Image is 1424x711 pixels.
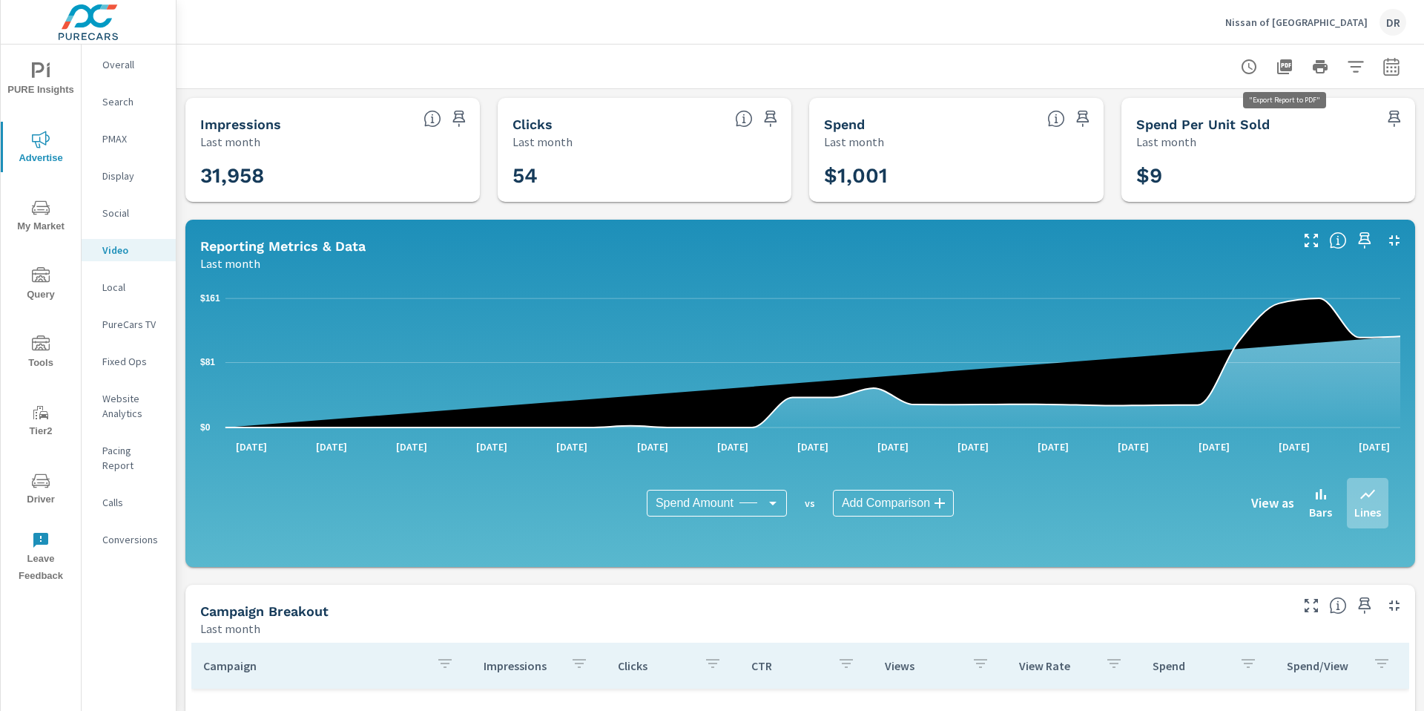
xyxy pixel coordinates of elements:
div: PureCars TV [82,313,176,335]
div: Fixed Ops [82,350,176,373]
div: Display [82,165,176,187]
span: Save this to your personalized report [1382,107,1406,131]
p: Bars [1309,503,1332,521]
p: [DATE] [627,439,679,454]
h3: $1,001 [824,163,1089,189]
p: [DATE] [1268,439,1320,454]
h3: 54 [512,163,777,189]
p: [DATE] [867,439,919,454]
button: Make Fullscreen [1299,594,1323,617]
p: Local [102,280,164,295]
h3: 31,958 [200,163,465,189]
p: Campaign [203,658,424,673]
span: Leave Feedback [5,531,76,585]
div: Social [82,202,176,224]
div: DR [1379,9,1406,36]
h5: Spend [824,117,865,132]
span: Tools [5,335,76,372]
div: Local [82,276,176,298]
p: Overall [102,57,164,72]
h5: Impressions [200,117,281,132]
p: CTR [751,658,825,673]
span: The number of times an ad was shown on your behalf. [423,110,441,128]
p: [DATE] [386,439,438,454]
p: Spend/View [1287,658,1361,673]
p: [DATE] [1107,439,1159,454]
h5: Campaign Breakout [200,603,329,619]
p: [DATE] [787,439,839,454]
h6: View as [1251,496,1294,511]
span: Driver [5,472,76,508]
div: Spend Amount [647,490,787,517]
span: Add Comparison [842,496,930,511]
p: Last month [200,620,260,638]
div: Search [82,91,176,113]
span: Spend Amount [656,496,734,511]
p: Impressions [484,658,558,673]
div: Add Comparison [833,490,954,517]
p: vs [787,497,833,510]
h3: $9 [1136,163,1401,189]
p: Calls [102,495,164,510]
p: Last month [824,133,884,151]
text: $0 [200,422,211,433]
div: nav menu [1,45,81,591]
p: [DATE] [225,439,277,454]
p: Search [102,94,164,109]
div: Pacing Report [82,439,176,476]
span: Save this to your personalized report [1071,107,1095,131]
p: Lines [1354,503,1381,521]
h5: Clicks [512,117,553,132]
p: PMAX [102,131,164,146]
p: Display [102,168,164,183]
span: Advertise [5,131,76,167]
div: Calls [82,491,176,514]
span: The amount of money spent on advertising during the period. [1047,110,1065,128]
p: [DATE] [1348,439,1400,454]
p: Nissan of [GEOGRAPHIC_DATA] [1225,16,1368,29]
span: Tier2 [5,404,76,440]
p: Last month [200,255,260,272]
p: Conversions [102,532,164,547]
p: PureCars TV [102,317,164,332]
p: [DATE] [306,439,357,454]
span: Save this to your personalized report [1353,594,1377,617]
span: Understand Video data over time and see how metrics compare to each other. [1329,232,1347,249]
div: Conversions [82,528,176,551]
p: [DATE] [947,439,999,454]
p: Fixed Ops [102,354,164,369]
p: Last month [512,133,573,151]
p: Last month [200,133,260,151]
p: [DATE] [546,439,598,454]
p: Spend [1153,658,1227,673]
p: Views [885,658,959,673]
p: Video [102,243,164,258]
span: Save this to your personalized report [759,107,782,131]
div: Overall [82,53,176,76]
p: [DATE] [1188,439,1240,454]
p: [DATE] [1027,439,1079,454]
p: [DATE] [707,439,759,454]
p: Pacing Report [102,443,164,473]
text: $81 [200,357,215,367]
p: View Rate [1019,658,1093,673]
h5: Reporting Metrics & Data [200,238,366,254]
span: Query [5,267,76,304]
p: [DATE] [466,439,518,454]
button: Select Date Range [1377,52,1406,82]
div: Website Analytics [82,387,176,425]
span: PURE Insights [5,62,76,99]
span: Save this to your personalized report [1353,229,1377,252]
span: My Market [5,199,76,235]
h5: Spend Per Unit Sold [1136,117,1270,132]
button: Minimize Widget [1382,229,1406,252]
p: Website Analytics [102,391,164,421]
span: This is a summary of Video performance results by campaign. Each column can be sorted. [1329,597,1347,615]
button: Minimize Widget [1382,594,1406,617]
div: Video [82,239,176,261]
button: Make Fullscreen [1299,229,1323,252]
div: PMAX [82,128,176,150]
span: The number of times an ad was clicked by a consumer. [735,110,753,128]
p: Last month [1136,133,1196,151]
span: Save this to your personalized report [447,107,471,131]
